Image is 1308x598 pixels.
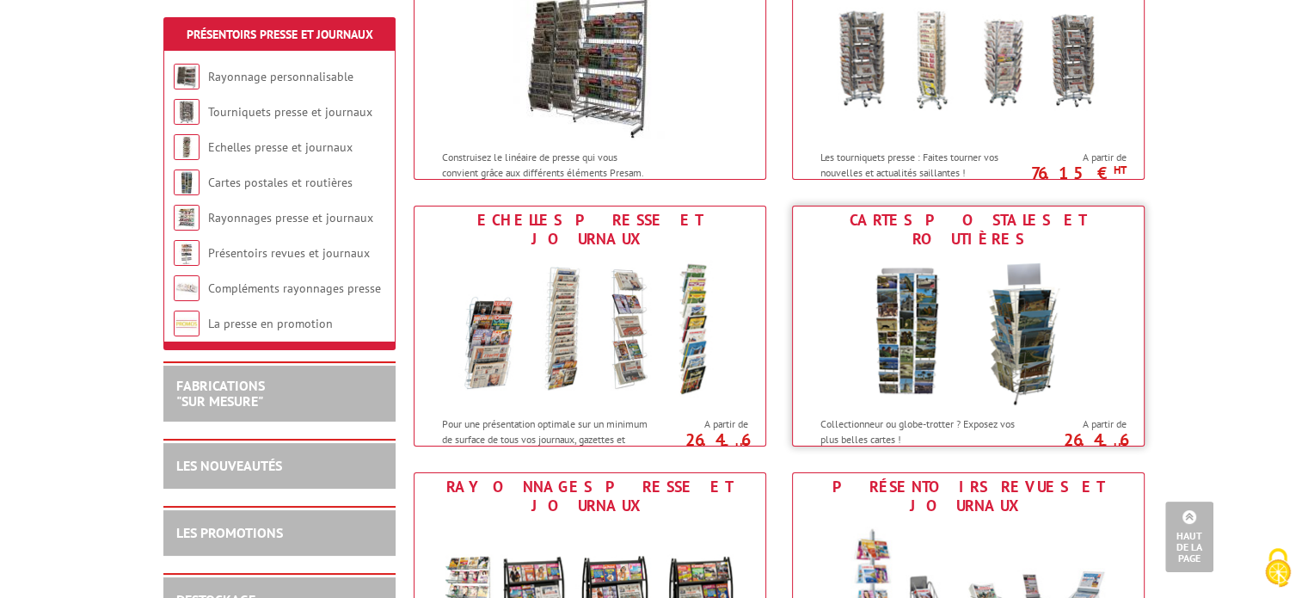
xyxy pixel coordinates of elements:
div: Echelles presse et journaux [419,211,761,249]
span: A partir de [1038,417,1126,431]
a: Tourniquets presse et journaux [208,104,372,120]
a: Haut de la page [1165,502,1213,572]
p: Construisez le linéaire de presse qui vous convient grâce aux différents éléments Presam. [442,150,655,179]
img: Rayonnage personnalisable [174,64,200,89]
a: FABRICATIONS"Sur Mesure" [176,377,265,410]
img: Cartes postales et routières [174,170,200,195]
p: Les tourniquets presse : Faites tourner vos nouvelles et actualités saillantes ! [820,150,1034,179]
a: Cartes postales et routières [208,175,353,190]
sup: HT [1113,163,1126,177]
a: LES NOUVEAUTÉS [176,457,282,474]
img: Tourniquets presse et journaux [174,99,200,125]
p: 76.15 € [1029,168,1126,178]
a: LES PROMOTIONS [176,524,283,541]
span: A partir de [1038,151,1126,164]
p: Pour une présentation optimale sur un minimum de surface de tous vos journaux, gazettes et hebdos ! [442,416,655,460]
a: Echelles presse et journaux Echelles presse et journaux Pour une présentation optimale sur un min... [414,206,766,447]
img: Cookies (fenêtre modale) [1256,546,1299,589]
img: Cartes postales et routières [809,253,1127,408]
a: Rayonnage personnalisable [208,69,353,84]
img: La presse en promotion [174,311,200,336]
sup: HT [734,440,747,454]
div: Présentoirs revues et journaux [797,478,1139,515]
sup: HT [1113,440,1126,454]
p: Collectionneur ou globe-trotter ? Exposez vos plus belles cartes ! [820,416,1034,446]
a: La presse en promotion [208,316,333,331]
button: Cookies (fenêtre modale) [1248,539,1308,598]
div: Rayonnages presse et journaux [419,478,761,515]
img: Rayonnages presse et journaux [174,205,200,231]
p: 26.46 € [1029,435,1126,455]
a: Cartes postales et routières Cartes postales et routières Collectionneur ou globe-trotter ? Expos... [792,206,1145,447]
a: Présentoirs revues et journaux [208,245,370,261]
p: 26.46 € [651,435,747,455]
a: Compléments rayonnages presse [208,281,381,296]
img: Compléments rayonnages presse [174,275,200,301]
img: Echelles presse et journaux [174,134,200,160]
a: Rayonnages presse et journaux [208,210,373,225]
img: Echelles presse et journaux [431,253,749,408]
a: Présentoirs Presse et Journaux [187,27,373,42]
img: Présentoirs revues et journaux [174,240,200,266]
a: Echelles presse et journaux [208,139,353,155]
span: A partir de [660,417,747,431]
div: Cartes postales et routières [797,211,1139,249]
